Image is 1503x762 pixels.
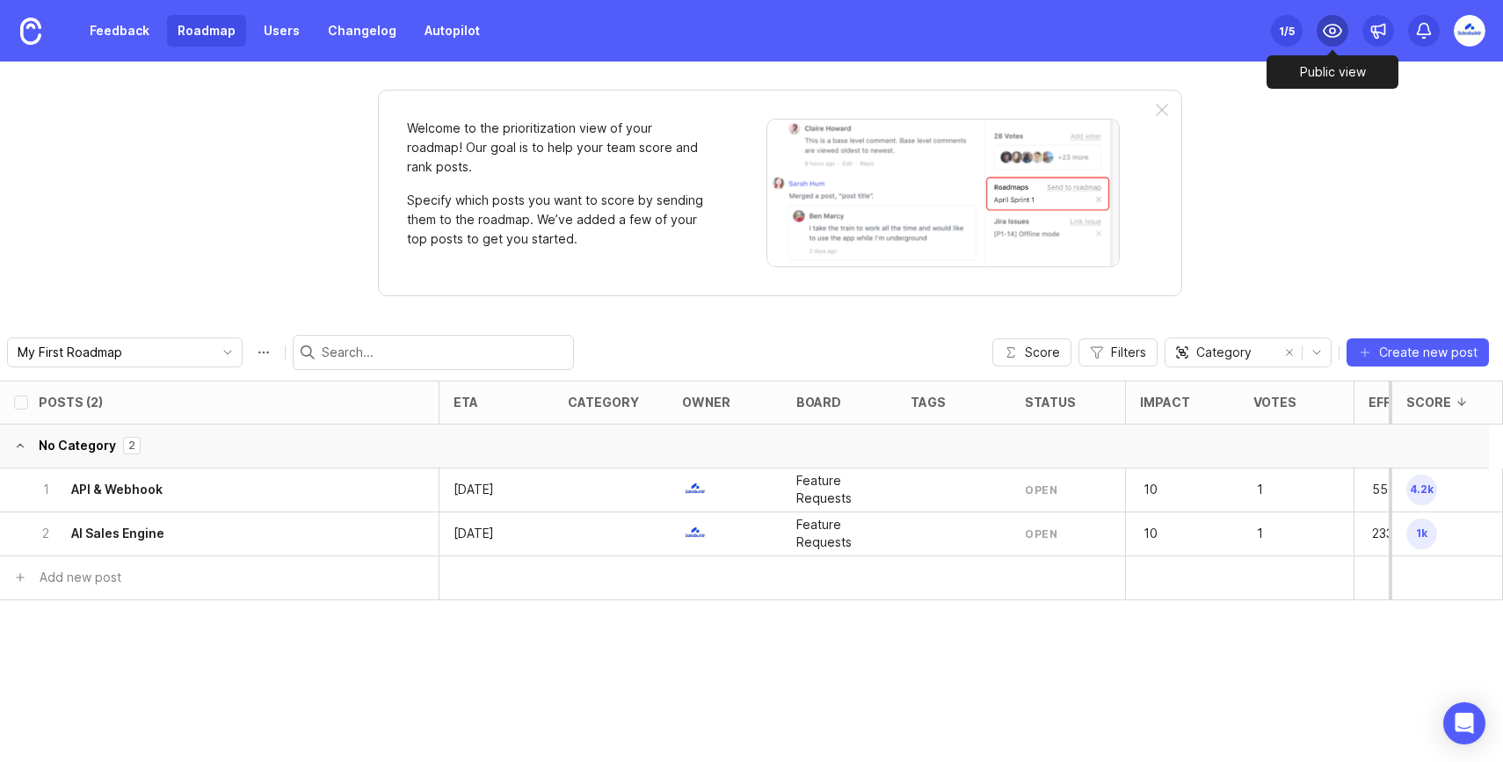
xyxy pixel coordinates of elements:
p: 1 [1253,521,1308,546]
p: 2 [128,439,135,453]
div: owner [682,396,730,409]
svg: prefix icon Group [1175,345,1189,359]
img: Canny Home [20,18,41,45]
span: 1k [1406,519,1437,549]
span: Score [1025,344,1060,361]
div: Score [1406,396,1451,409]
button: Filters [1078,338,1158,366]
div: toggle menu [7,337,243,367]
p: Feature Requests [796,472,882,507]
p: 2 [38,525,54,542]
img: Fawad Khan [682,476,708,503]
span: Filters [1111,344,1146,361]
div: Votes [1253,396,1296,409]
button: remove selection [1277,340,1302,365]
div: open [1025,526,1057,541]
div: toggle menu [1165,337,1332,367]
button: Roadmap options [250,338,278,366]
img: When viewing a post, you can send it to a roadmap [766,119,1120,267]
p: 233 [1369,521,1423,546]
div: Public view [1267,55,1398,89]
span: Create new post [1379,344,1478,361]
div: status [1025,396,1076,409]
div: Add new post [40,568,121,587]
button: Score [992,338,1071,366]
p: Feature Requests [796,516,882,551]
input: Search... [322,343,566,362]
div: 1 /5 [1279,18,1295,43]
a: Autopilot [414,15,490,47]
img: Fawad Khan [682,520,708,547]
button: Create new post [1347,338,1489,366]
p: 10 [1140,477,1194,502]
a: Changelog [317,15,407,47]
div: tags [911,396,946,409]
div: category [568,396,639,409]
a: Roadmap [167,15,246,47]
p: [DATE] [454,525,494,542]
div: Effort [1369,396,1418,409]
p: 10 [1140,521,1194,546]
p: 1 [1253,477,1308,502]
span: 4.2k [1406,475,1437,505]
div: Impact [1140,396,1190,409]
button: 1/5 [1271,15,1303,47]
button: 1API & Webhook [38,468,388,512]
button: 2AI Sales Engine [38,512,388,555]
span: Category [1196,343,1252,362]
h6: API & Webhook [71,481,163,498]
div: board [796,396,841,409]
p: Welcome to the prioritization view of your roadmap! Our goal is to help your team score and rank ... [407,119,706,177]
h6: AI Sales Engine [71,525,164,542]
a: Users [253,15,310,47]
div: open [1025,483,1057,497]
svg: toggle icon [214,345,242,359]
img: Fawad Khan [1454,15,1485,47]
p: [DATE] [454,481,494,498]
div: Open Intercom Messenger [1443,702,1485,744]
div: eta [454,396,478,409]
svg: toggle icon [1303,345,1331,359]
p: Specify which posts you want to score by sending them to the roadmap. We’ve added a few of your t... [407,191,706,249]
div: Posts (2) [39,396,103,409]
input: My First Roadmap [18,343,212,362]
a: Feedback [79,15,160,47]
p: 55 [1369,477,1423,502]
p: 1 [38,481,54,498]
